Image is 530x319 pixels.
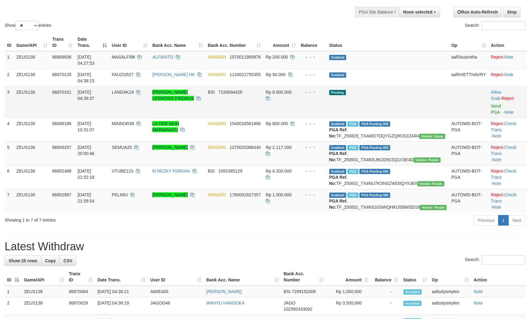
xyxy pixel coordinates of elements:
a: [PERSON_NAME] LESMONO FIRDAUS [152,90,194,101]
th: Game/API: activate to sort column ascending [22,268,66,286]
td: · · [488,118,527,141]
th: ID: activate to sort column descending [5,268,22,286]
a: Allow Grab [491,90,501,101]
span: [DATE] 21:58:54 [78,192,94,203]
span: Vendor URL: https://trx31.1velocity.biz [420,134,445,139]
span: PGA Pending [359,193,390,198]
a: Check Trans [491,192,516,203]
td: aafKHETTHAVRY [449,69,488,86]
span: MANDIRI [208,192,226,197]
th: Op: activate to sort column ascending [429,268,471,286]
span: 86689186 [52,121,71,126]
div: - - - [301,72,324,78]
span: Copy 7299152008 to clipboard [292,289,316,294]
a: ALFIANTO [152,55,173,59]
td: · · [488,165,527,189]
span: Copy 1370025366440 to clipboard [230,145,261,150]
span: Copy 1570011995876 to clipboard [230,55,261,59]
span: Show 25 rows [9,258,37,263]
input: Search: [482,21,525,30]
span: SEMUA25 [112,145,132,150]
a: 1 [498,215,509,226]
b: PGA Ref. No: [329,127,348,138]
a: M REZKY FIDRIAN [152,169,190,174]
td: Rp 1,050,000 [326,286,371,297]
span: Rp 6.200.000 [266,169,292,174]
td: ZEUS138 [14,86,50,118]
td: 86870064 [66,286,95,297]
span: Copy 7150694428 to clipboard [219,90,243,95]
a: Copy [41,256,60,266]
div: - - - [301,168,324,174]
span: [DATE] 20:50:46 [78,145,94,156]
span: Rp 200.000 [266,55,288,59]
span: LANDAK24 [112,90,134,95]
th: Date Trans.: activate to sort column ascending [95,268,148,286]
th: Game/API: activate to sort column ascending [14,34,50,51]
div: - - - [301,89,324,95]
span: 86849257 [52,145,71,150]
th: Amount: activate to sort column ascending [326,268,371,286]
a: Previous [474,215,499,226]
td: · [488,51,527,69]
span: [DATE] 04:27:53 [78,55,94,66]
th: Trans ID: activate to sort column ascending [66,268,95,286]
th: Bank Acc. Number: activate to sort column ascending [281,268,326,286]
span: BSI [284,289,291,294]
td: TF_250831_TX4K61GSWQHKUSBWSD19 [327,189,449,213]
td: 2 [5,297,22,315]
span: Accepted [404,301,422,306]
a: Reject [491,72,503,77]
span: Grabbed [329,55,347,60]
td: ZEUS138 [14,141,50,165]
td: 3 [5,86,14,118]
a: Reject [491,169,503,174]
td: 1 [5,286,22,297]
a: Note [504,55,514,59]
a: Reject [502,96,514,101]
span: Accepted [404,289,422,295]
td: TF_250829_TXAWDTDQYGZQ8OS2ZAR4 [327,118,449,141]
th: Date Trans.: activate to sort column descending [75,34,109,51]
td: AUTOWD-BOT-PGA [449,118,488,141]
span: Grabbed [329,72,347,78]
a: Stop [503,7,521,17]
th: ID [5,34,14,51]
span: MANDIRI [208,55,226,59]
td: aafsolysreylen [429,286,471,297]
th: User ID: activate to sort column ascending [148,268,204,286]
a: Check Trans [491,145,516,156]
a: [PERSON_NAME] [152,192,188,197]
td: [DATE] 04:36:21 [95,286,148,297]
span: Grabbed [329,145,347,150]
label: Search: [465,256,525,265]
td: AUTOWD-BOT-PGA [449,141,488,165]
td: TF_250831_TX4NU7KSNSZWD0QYIUBX [327,165,449,189]
a: CSV [59,256,76,266]
span: Copy [45,258,56,263]
a: Reject [491,145,503,150]
td: · · [488,189,527,213]
a: Check Trans [491,121,516,132]
select: Showentries [15,21,38,30]
a: Note [474,289,483,294]
span: PGA Pending [359,169,390,174]
input: Search: [482,256,525,265]
a: Reject [491,192,503,197]
span: Rp 800.000 [266,121,288,126]
th: Bank Acc. Name: activate to sort column ascending [204,268,281,286]
span: Copy 102592433092 to clipboard [284,307,312,312]
span: MANDIRI [208,121,226,126]
span: Marked by aafsolysreylen [347,193,358,198]
span: MASALFI98 [112,55,135,59]
span: CSV [63,258,72,263]
b: PGA Ref. No: [329,175,348,186]
td: AWIE400 [148,286,204,297]
span: Marked by aafsolysreylen [347,169,358,174]
td: 4 [5,118,14,141]
span: Vendor URL: https://trx4.1velocity.biz [414,157,440,163]
span: Grabbed [329,193,347,198]
td: 5 [5,141,14,165]
span: PELIMU [112,192,128,197]
span: [DATE] 10:31:07 [78,121,94,132]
